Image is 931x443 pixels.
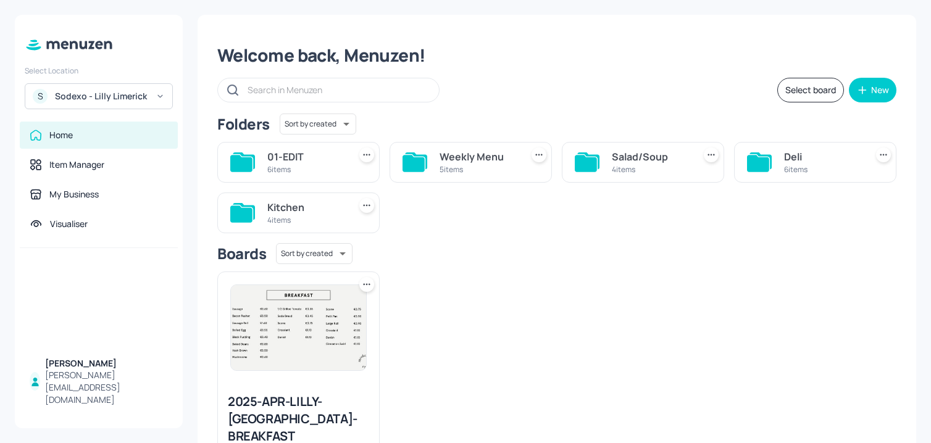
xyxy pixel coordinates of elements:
div: Sodexo - Lilly Limerick [55,90,148,102]
div: 01-EDIT [267,149,344,164]
div: 6 items [267,164,344,175]
div: My Business [49,188,99,201]
div: Kitchen [267,200,344,215]
div: Weekly Menu [440,149,517,164]
div: Sort by created [276,241,353,266]
div: 5 items [440,164,517,175]
div: Home [49,129,73,141]
div: 4 items [612,164,689,175]
div: Sort by created [280,112,356,136]
input: Search in Menuzen [248,81,427,99]
div: Folders [217,114,270,134]
div: Select Location [25,65,173,76]
div: [PERSON_NAME][EMAIL_ADDRESS][DOMAIN_NAME] [45,369,168,406]
div: [PERSON_NAME] [45,357,168,370]
button: Select board [777,78,844,102]
div: Welcome back, Menuzen! [217,44,896,67]
div: Item Manager [49,159,104,171]
div: S [33,89,48,104]
div: 6 items [784,164,861,175]
div: 4 items [267,215,344,225]
button: New [849,78,896,102]
img: 2025-05-02-1746199592946nkyiktzfc47.jpeg [231,285,366,370]
div: Visualiser [50,218,88,230]
div: New [871,86,889,94]
div: Salad/Soup [612,149,689,164]
div: Boards [217,244,266,263]
div: Deli [784,149,861,164]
